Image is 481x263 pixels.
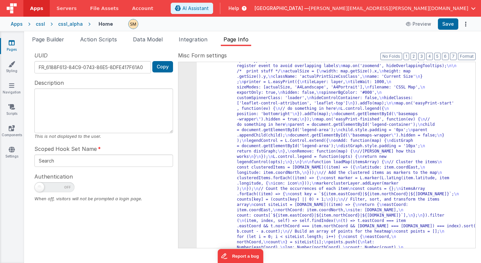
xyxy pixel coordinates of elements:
[99,21,113,26] h4: Home
[255,5,309,12] span: [GEOGRAPHIC_DATA] —
[34,51,48,59] span: UUID
[90,5,119,12] span: File Assets
[309,5,468,12] span: [PERSON_NAME][EMAIL_ADDRESS][PERSON_NAME][DOMAIN_NAME]
[402,19,435,29] button: Preview
[458,53,476,60] button: Format
[380,53,402,60] button: No Folds
[34,173,73,181] span: Authentication
[450,53,457,60] button: 7
[133,36,163,43] span: Data Model
[56,5,76,12] span: Servers
[171,3,213,14] button: AI Assistant
[426,53,433,60] button: 4
[58,21,83,27] div: cssl_alpha
[411,53,417,60] button: 2
[129,19,138,29] img: e9616e60dfe10b317d64a5e98ec8e357
[418,53,425,60] button: 3
[223,36,249,43] span: Page Info
[438,18,458,30] button: Save
[442,53,449,60] button: 6
[218,249,264,263] iframe: Marker.io feedback button
[34,145,97,153] span: Scoped Hook Set Name
[228,5,239,12] span: Help
[404,53,409,60] button: 1
[80,36,117,43] span: Action Scripts
[178,51,227,59] span: Misc Form settings
[461,19,470,29] button: Options
[30,5,43,12] span: Apps
[255,5,476,12] button: [GEOGRAPHIC_DATA] — [PERSON_NAME][EMAIL_ADDRESS][PERSON_NAME][DOMAIN_NAME]
[34,133,173,140] div: This is not displayed to the user.
[152,61,173,72] button: Copy
[179,36,207,43] span: Integration
[34,196,173,202] div: When off, visitors will not be prompted a login page.
[11,21,23,27] div: Apps
[182,5,209,12] span: AI Assistant
[34,79,64,87] span: Description
[32,36,64,43] span: Page Builder
[434,53,441,60] button: 5
[36,21,45,27] div: cssl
